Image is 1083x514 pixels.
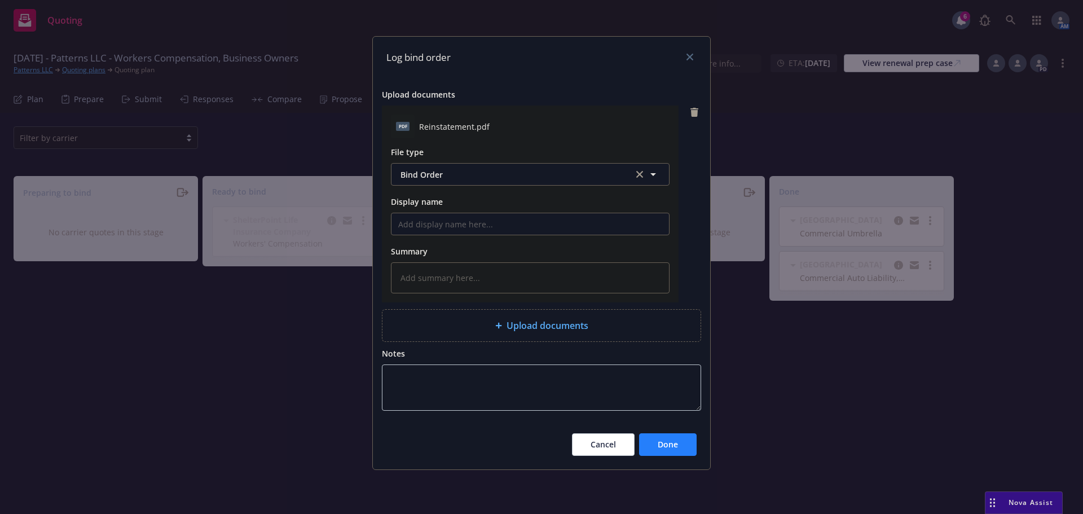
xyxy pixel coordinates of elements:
[382,89,455,100] span: Upload documents
[658,439,678,450] span: Done
[985,491,1063,514] button: Nova Assist
[400,169,622,181] span: Bind Order
[396,122,410,130] span: pdf
[391,163,670,186] button: Bind Orderclear selection
[391,213,669,235] input: Add display name here...
[591,439,616,450] span: Cancel
[391,246,428,257] span: Summary
[391,196,443,207] span: Display name
[382,309,701,342] div: Upload documents
[683,50,697,64] a: close
[1009,498,1053,507] span: Nova Assist
[382,348,405,359] span: Notes
[419,121,490,133] span: Reinstatement.pdf
[639,433,697,456] button: Done
[391,147,424,157] span: File type
[633,168,646,181] a: clear selection
[572,433,635,456] button: Cancel
[688,106,701,119] a: remove
[386,50,451,65] h1: Log bind order
[985,492,1000,513] div: Drag to move
[507,319,588,332] span: Upload documents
